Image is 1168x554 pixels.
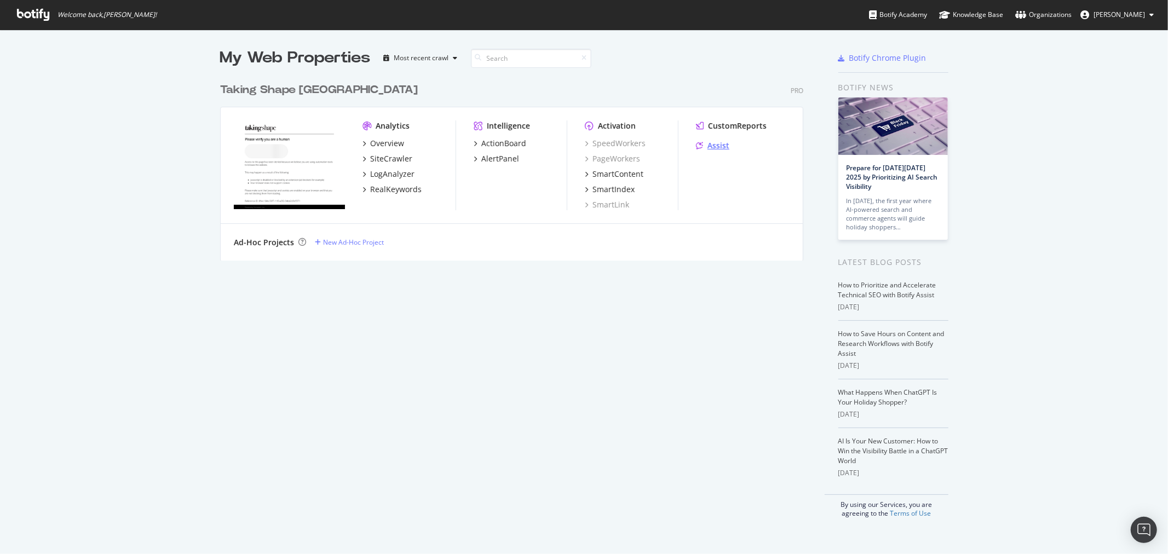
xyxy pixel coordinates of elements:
[474,153,519,164] a: AlertPanel
[838,329,945,358] a: How to Save Hours on Content and Research Workflows with Botify Assist
[1015,9,1072,20] div: Organizations
[471,49,591,68] input: Search
[481,153,519,164] div: AlertPanel
[847,163,938,191] a: Prepare for [DATE][DATE] 2025 by Prioritizing AI Search Visibility
[849,53,927,64] div: Botify Chrome Plugin
[220,47,371,69] div: My Web Properties
[838,280,936,299] a: How to Prioritize and Accelerate Technical SEO with Botify Assist
[370,153,412,164] div: SiteCrawler
[474,138,526,149] a: ActionBoard
[838,468,948,478] div: [DATE]
[220,82,422,98] a: Taking Shape [GEOGRAPHIC_DATA]
[838,409,948,419] div: [DATE]
[838,82,948,94] div: Botify news
[847,197,940,232] div: In [DATE], the first year where AI-powered search and commerce agents will guide holiday shoppers…
[220,69,812,261] div: grid
[838,256,948,268] div: Latest Blog Posts
[838,436,948,465] a: AI Is Your New Customer: How to Win the Visibility Battle in a ChatGPT World
[394,55,449,61] div: Most recent crawl
[585,184,635,195] a: SmartIndex
[234,120,345,209] img: Takingshape.com
[57,10,157,19] span: Welcome back, [PERSON_NAME] !
[890,509,931,518] a: Terms of Use
[838,53,927,64] a: Botify Chrome Plugin
[220,82,418,98] div: Taking Shape [GEOGRAPHIC_DATA]
[379,49,462,67] button: Most recent crawl
[487,120,530,131] div: Intelligence
[696,140,729,151] a: Assist
[838,302,948,312] div: [DATE]
[370,184,422,195] div: RealKeywords
[825,494,948,518] div: By using our Services, you are agreeing to the
[370,169,415,180] div: LogAnalyzer
[1072,6,1163,24] button: [PERSON_NAME]
[363,138,404,149] a: Overview
[315,238,384,247] a: New Ad-Hoc Project
[869,9,927,20] div: Botify Academy
[1094,10,1145,19] span: Kiran Flynn
[696,120,767,131] a: CustomReports
[585,169,643,180] a: SmartContent
[376,120,410,131] div: Analytics
[585,153,640,164] a: PageWorkers
[323,238,384,247] div: New Ad-Hoc Project
[838,361,948,371] div: [DATE]
[592,169,643,180] div: SmartContent
[585,199,629,210] a: SmartLink
[363,153,412,164] a: SiteCrawler
[598,120,636,131] div: Activation
[363,169,415,180] a: LogAnalyzer
[363,184,422,195] a: RealKeywords
[939,9,1003,20] div: Knowledge Base
[585,138,646,149] a: SpeedWorkers
[234,237,294,248] div: Ad-Hoc Projects
[370,138,404,149] div: Overview
[838,97,948,155] img: Prepare for Black Friday 2025 by Prioritizing AI Search Visibility
[481,138,526,149] div: ActionBoard
[1131,517,1157,543] div: Open Intercom Messenger
[592,184,635,195] div: SmartIndex
[707,140,729,151] div: Assist
[708,120,767,131] div: CustomReports
[791,86,803,95] div: Pro
[838,388,937,407] a: What Happens When ChatGPT Is Your Holiday Shopper?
